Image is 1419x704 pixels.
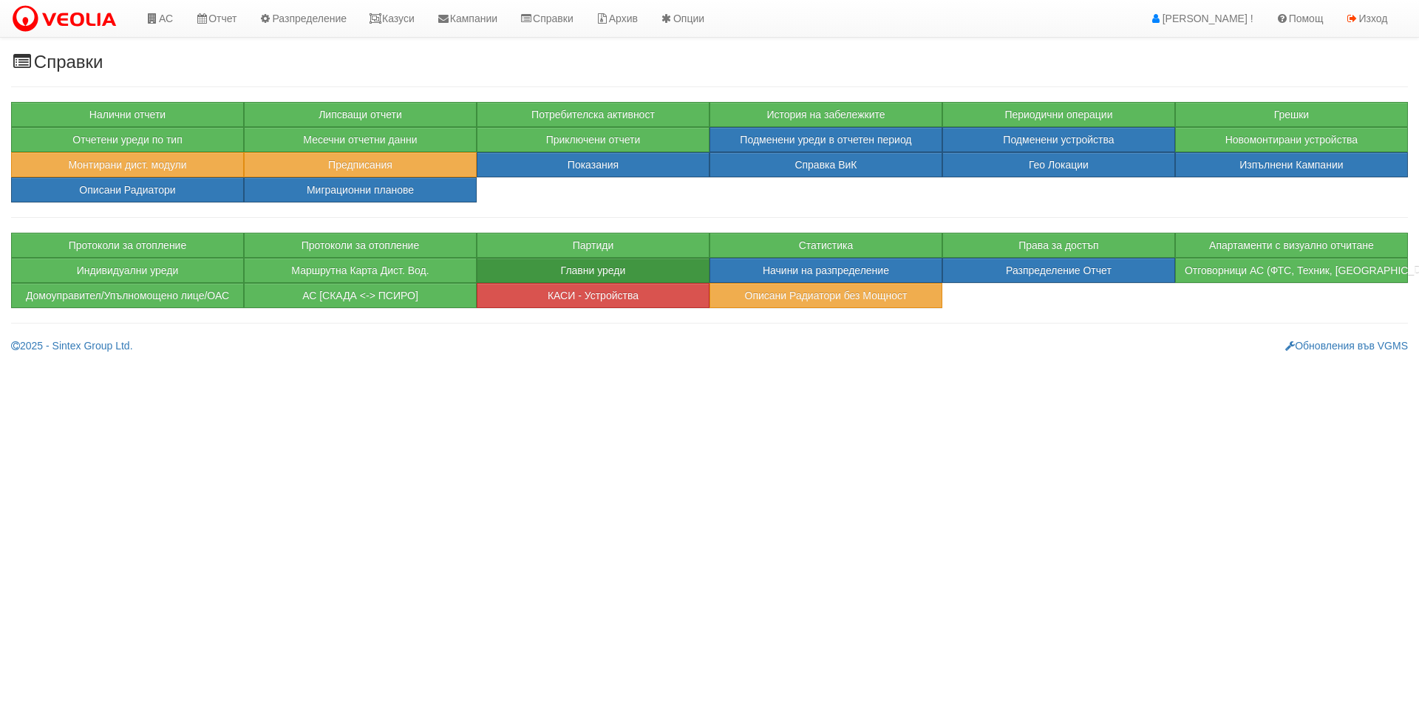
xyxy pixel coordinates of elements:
button: АС [СКАДА <-> ПСИРО] [244,283,477,308]
button: Подменени устройства [942,127,1175,152]
button: Описани Радиатори без Мощност [709,283,942,308]
button: Главни уреди [477,258,709,283]
button: Показания [477,152,709,177]
button: Протоколи за отопление [11,233,244,258]
button: Новомонтирани устройства [1175,127,1408,152]
button: Монтирани дист. модули [11,152,244,177]
button: Описани Радиатори [11,177,244,202]
button: Месечни отчетни данни [244,127,477,152]
button: Отговорници АС (ФТС, Техник, [GEOGRAPHIC_DATA]) [1175,258,1408,283]
button: Подменени уреди в отчетен период [709,127,942,152]
a: Обновления във VGMS [1285,340,1408,352]
button: Партиди [477,233,709,258]
button: Потребителска активност [477,102,709,127]
button: Миграционни планове [244,177,477,202]
button: Права за достъп [942,233,1175,258]
button: Индивидуални уреди [11,258,244,283]
button: Изпълнени Кампании [1175,152,1408,177]
button: Начини на разпределение [709,258,942,283]
button: Липсващи отчети [244,102,477,127]
button: Протоколи за отопление [244,233,477,258]
h3: Справки [11,52,1408,72]
button: Гео Локации [942,152,1175,177]
button: КАСИ - Устройства [477,283,709,308]
a: 2025 - Sintex Group Ltd. [11,340,133,352]
button: Справка ВиК [709,152,942,177]
button: Статистика [709,233,942,258]
img: VeoliaLogo.png [11,4,123,35]
button: Приключени отчети [477,127,709,152]
a: Маршрутна Карта Дист. Вод. [244,258,477,283]
button: Периодични операции [942,102,1175,127]
button: История на забележките [709,102,942,127]
button: Предписания [244,152,477,177]
button: Апартаменти с визуално отчитане [1175,233,1408,258]
button: Разпределение Отчет [942,258,1175,283]
button: Грешки [1175,102,1408,127]
button: Домоуправител/Упълномощено лице/ОАС [11,283,244,308]
button: Налични отчети [11,102,244,127]
button: Отчетени уреди по тип [11,127,244,152]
